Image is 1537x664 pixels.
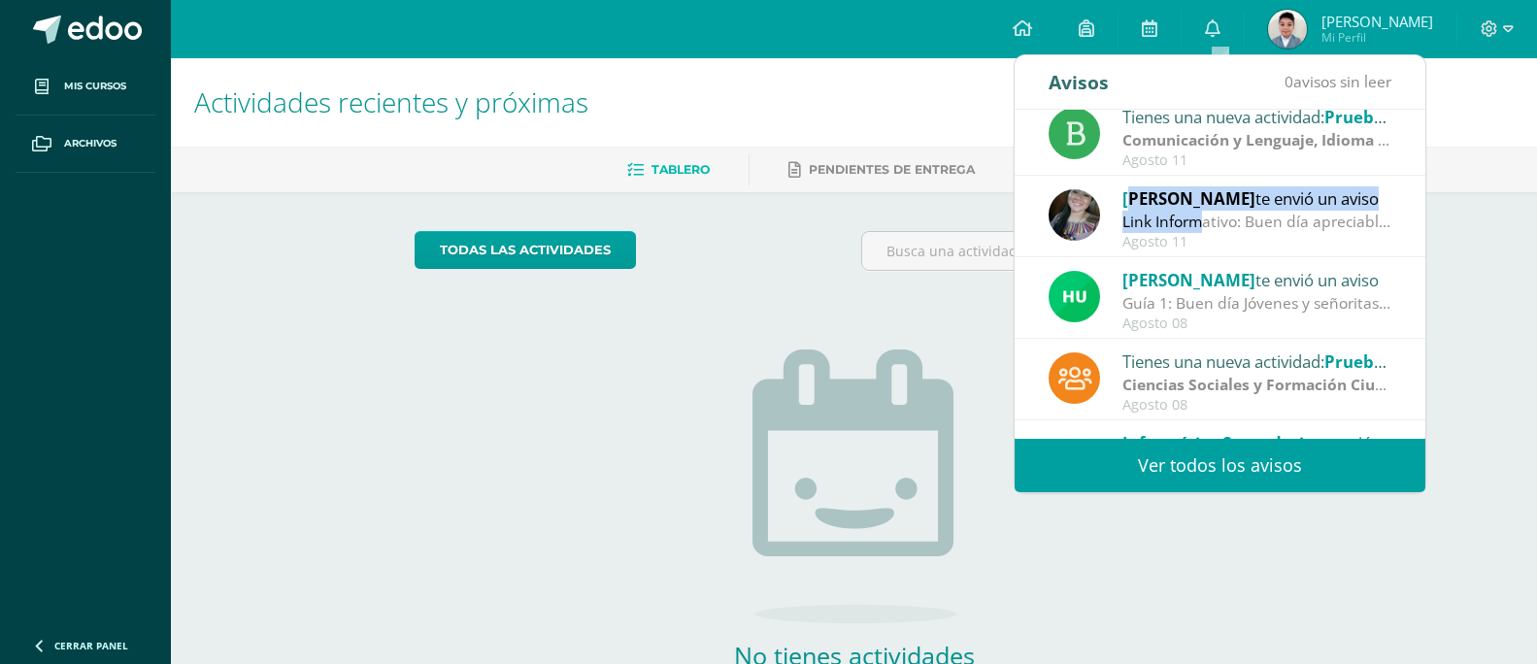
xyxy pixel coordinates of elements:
span: 0 [1285,71,1293,92]
div: Link Informativo: Buen día apreciables estudiantes, es un gusto dirigirme a ustedes en este inici... [1122,211,1392,233]
div: | Prueba de Logro [1122,129,1392,151]
span: Pendientes de entrega [809,162,975,177]
img: 6ed6846fa57649245178fca9fc9a58dd.png [1049,434,1100,485]
div: Guía 1: Buen día Jóvenes y señoritas que San Juan Bosco Y María Auxiliadora les Bendigan. Por med... [1122,292,1392,315]
span: avisos sin leer [1285,71,1391,92]
span: [PERSON_NAME] [1321,12,1433,31]
span: Mis cursos [64,79,126,94]
input: Busca una actividad próxima aquí... [862,232,1292,270]
span: Cerrar panel [54,639,128,652]
a: Pendientes de entrega [788,154,975,185]
div: Agosto 08 [1122,315,1392,332]
span: Tablero [652,162,710,177]
a: Tablero [627,154,710,185]
span: [PERSON_NAME] [1122,269,1255,291]
strong: Comunicación y Lenguaje, Idioma Español [1122,129,1437,150]
span: Mi Perfil [1321,29,1433,46]
span: Prueba de logro [1324,106,1453,128]
span: Informática Secundaria [1122,432,1314,454]
img: 8322e32a4062cfa8b237c59eedf4f548.png [1049,189,1100,241]
a: todas las Actividades [415,231,636,269]
img: fd23069c3bd5c8dde97a66a86ce78287.png [1049,271,1100,322]
a: Ver todos los avisos [1015,439,1425,492]
div: Tienes una nueva actividad: [1122,349,1392,374]
img: no_activities.png [752,349,956,623]
div: Agosto 08 [1122,397,1392,414]
div: Avisos [1049,55,1109,109]
div: Agosto 11 [1122,234,1392,250]
span: [PERSON_NAME] [1122,187,1255,210]
img: 802e057e37c2cd8cc9d181c9f5963865.png [1268,10,1307,49]
div: te envió un aviso [1122,430,1392,455]
span: Actividades recientes y próximas [194,83,588,120]
div: te envió un aviso [1122,185,1392,211]
a: Mis cursos [16,58,155,116]
div: te envió un aviso [1122,267,1392,292]
div: Agosto 11 [1122,152,1392,169]
a: Archivos [16,116,155,173]
div: Tienes una nueva actividad: [1122,104,1392,129]
span: Archivos [64,136,117,151]
div: | Prueba de Logro [1122,374,1392,396]
span: Prueba de Logro [1324,350,1456,373]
